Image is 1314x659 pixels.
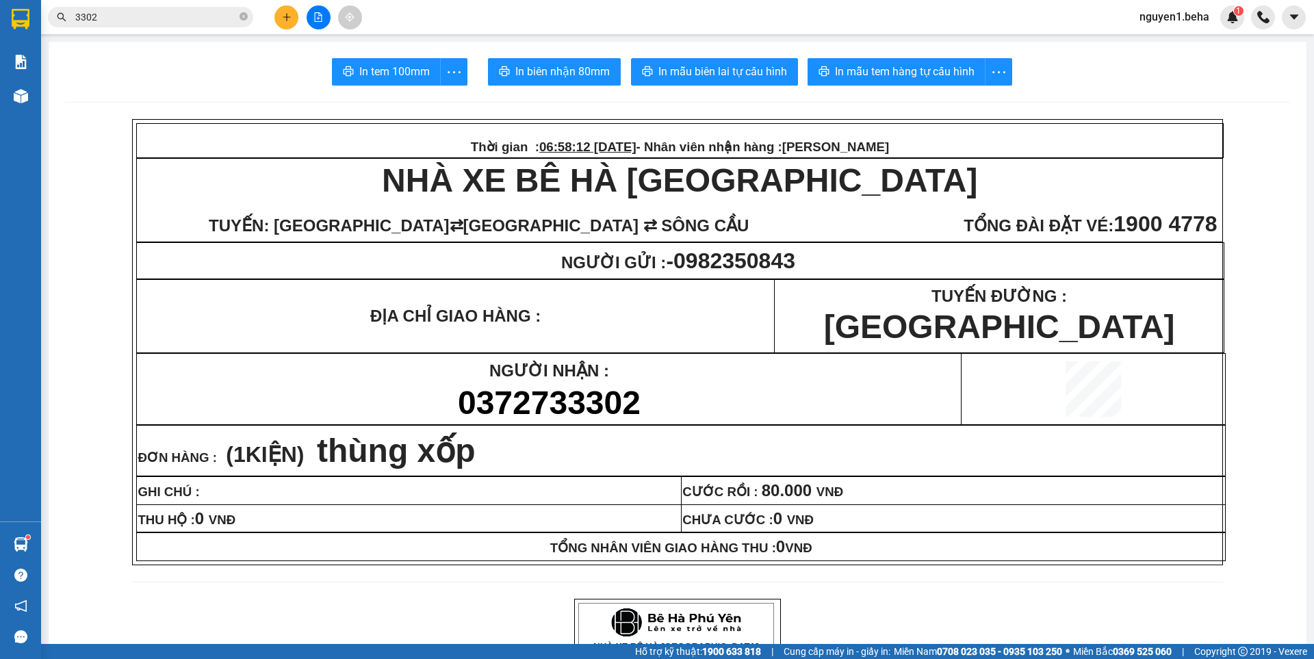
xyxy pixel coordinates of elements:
button: printerIn tem 100mm [332,58,441,86]
span: 0372733302 [458,385,641,421]
span: VNĐ [204,513,235,527]
span: caret-down [1288,11,1300,23]
strong: 0708 023 035 - 0935 103 250 [937,646,1062,657]
span: In biên nhận 80mm [515,63,610,80]
span: VNĐ [782,513,814,527]
span: KIỆN) [246,442,305,467]
img: warehouse-icon [14,537,28,552]
span: Cung cấp máy in - giấy in: [784,644,890,659]
strong: ĐỊA CHỈ GIAO HÀNG : [370,307,541,325]
span: Miền Bắc [1073,644,1172,659]
span: 80.000 [762,481,812,500]
strong: NHÀ XE BÊ HÀ [GEOGRAPHIC_DATA] [382,162,977,198]
span: TỔNG ĐÀI ĐẶT VÉ: [964,216,1113,235]
span: question-circle [14,569,27,582]
button: printerIn biên nhận 80mm [488,58,621,86]
span: printer [499,66,510,79]
span: printer [343,66,354,79]
span: copyright [1238,647,1248,656]
span: plus [282,12,292,22]
span: [PERSON_NAME] [782,140,890,154]
button: file-add [307,5,331,29]
span: 1 [1236,6,1241,16]
span: ⚪️ [1066,649,1070,654]
span: more [985,64,1012,81]
span: | [771,644,773,659]
img: logo-vxr [12,9,29,29]
span: notification [14,599,27,612]
button: plus [274,5,298,29]
span: CHƯA CƯỚC : [682,513,814,527]
strong: 0369 525 060 [1113,646,1172,657]
span: file-add [313,12,323,22]
span: more [441,64,467,81]
button: more [440,58,467,86]
span: message [14,630,27,643]
span: NGƯỜI NHẬN : [489,361,609,380]
span: printer [819,66,829,79]
span: TUYẾN ĐƯỜNG : [931,287,1067,305]
img: phone-icon [1257,11,1270,23]
span: Miền Nam [894,644,1062,659]
button: more [985,58,1012,86]
span: search [57,12,66,22]
span: 06:58:12 [DATE] [539,140,636,154]
span: In tem 100mm [359,63,430,80]
span: TUYẾN: [GEOGRAPHIC_DATA] [209,216,449,235]
span: NGƯỜI GỬI : [561,253,800,272]
span: In mẫu tem hàng tự cấu hình [835,63,975,80]
span: [GEOGRAPHIC_DATA] ⇄ SÔNG CẦU [463,216,749,235]
button: printerIn mẫu tem hàng tự cấu hình [808,58,985,86]
span: Thời gian : - Nhân viên nhận hàng : [471,140,889,154]
img: warehouse-icon [14,89,28,103]
span: VNĐ [776,541,812,555]
sup: 1 [1234,6,1244,16]
img: icon-new-feature [1226,11,1239,23]
span: Hỗ trợ kỹ thuật: [635,644,761,659]
sup: 1 [26,535,30,539]
span: In mẫu biên lai tự cấu hình [658,63,787,80]
span: nguyen1.beha [1129,8,1220,25]
span: close-circle [240,11,248,24]
input: Tìm tên, số ĐT hoặc mã đơn [75,10,237,25]
span: 0 [773,509,782,528]
span: 1900 4778 [1113,211,1217,236]
span: THU HỘ : [138,513,235,527]
span: 0 [776,537,785,556]
span: printer [642,66,653,79]
span: ( [226,442,233,467]
span: 0 [195,509,204,528]
span: 1 [233,442,246,467]
button: caret-down [1282,5,1306,29]
span: TỔNG NHÂN VIÊN GIAO HÀNG THU : [550,541,812,555]
span: GHI CHÚ : [138,484,199,499]
span: close-circle [240,12,248,21]
span: - [666,248,795,273]
span: aim [345,12,355,22]
img: solution-icon [14,55,28,69]
strong: NHÀ XE BÊ HÀ [GEOGRAPHIC_DATA] [593,641,759,651]
span: CƯỚC RỒI : [682,484,843,499]
span: thùng xốp [317,432,476,469]
span: 0982350843 [673,248,795,273]
span: ĐƠN HÀNG : [138,450,216,465]
button: printerIn mẫu biên lai tự cấu hình [631,58,798,86]
span: ⇄ [450,216,463,235]
span: VNĐ [812,484,843,499]
span: [GEOGRAPHIC_DATA] [824,309,1175,345]
strong: 1900 633 818 [702,646,761,657]
span: | [1182,644,1184,659]
button: aim [338,5,362,29]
